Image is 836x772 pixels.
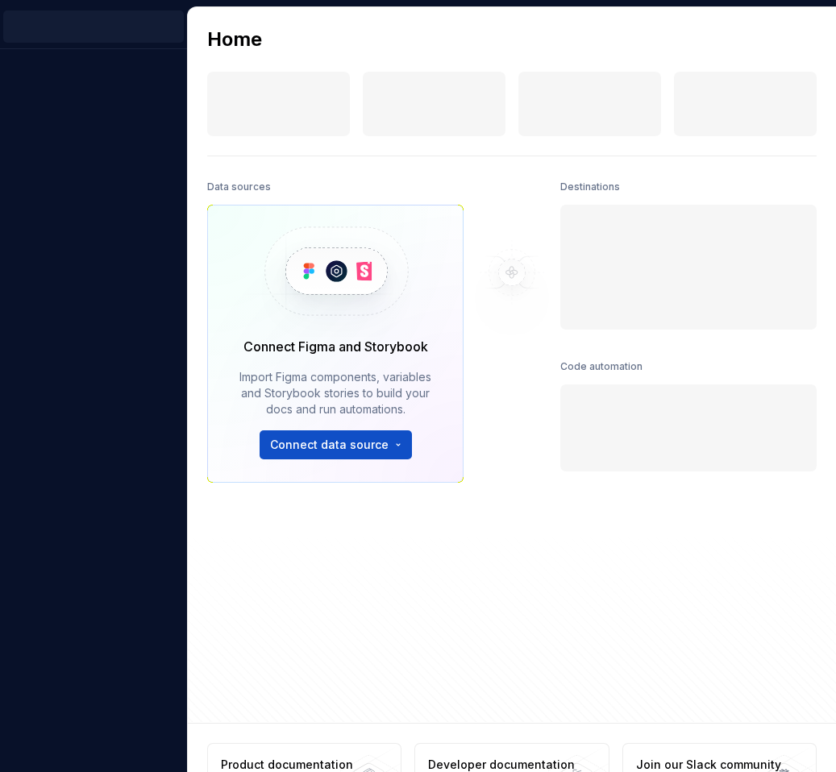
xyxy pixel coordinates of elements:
[270,437,389,453] span: Connect data source
[231,369,440,417] div: Import Figma components, variables and Storybook stories to build your docs and run automations.
[243,337,428,356] div: Connect Figma and Storybook
[560,355,643,378] div: Code automation
[207,27,262,52] h2: Home
[560,176,620,198] div: Destinations
[260,430,412,459] button: Connect data source
[207,176,271,198] div: Data sources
